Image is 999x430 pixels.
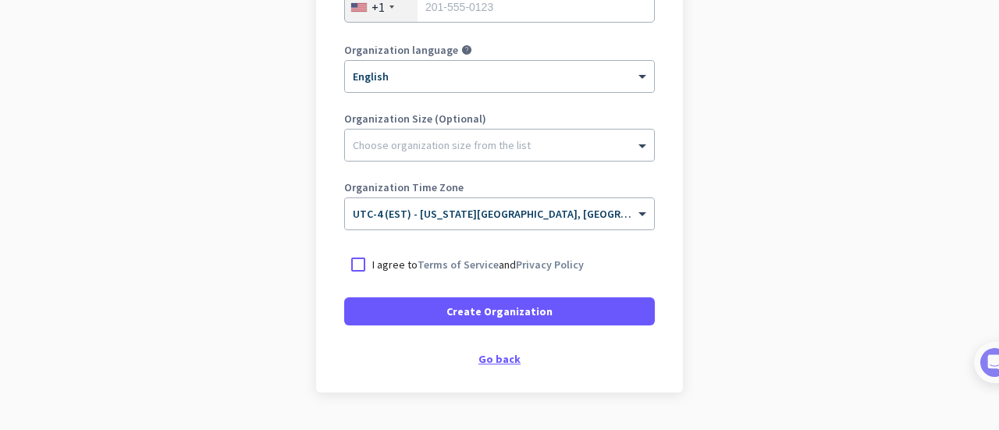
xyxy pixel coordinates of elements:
[344,297,655,325] button: Create Organization
[344,113,655,124] label: Organization Size (Optional)
[372,257,584,272] p: I agree to and
[418,258,499,272] a: Terms of Service
[516,258,584,272] a: Privacy Policy
[461,44,472,55] i: help
[446,304,553,319] span: Create Organization
[344,354,655,364] div: Go back
[344,182,655,193] label: Organization Time Zone
[344,44,458,55] label: Organization language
